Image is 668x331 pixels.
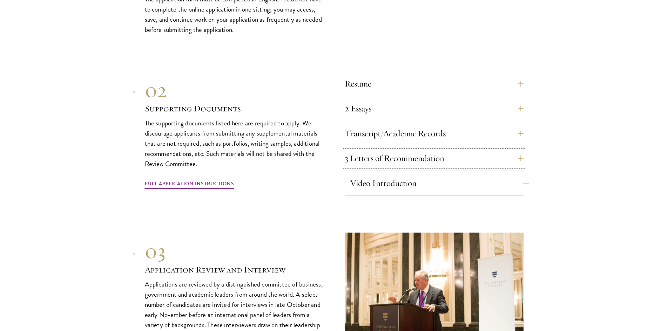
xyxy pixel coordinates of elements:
button: Resume [345,75,524,92]
h3: Application Review and Interview [145,264,324,276]
h3: Supporting Documents [145,103,324,115]
button: 2 Essays [345,100,524,117]
button: Video Introduction [350,175,529,192]
div: 03 [145,239,324,264]
a: Full Application Instructions [145,179,234,190]
button: Transcript/Academic Records [345,125,524,142]
p: The supporting documents listed here are required to apply. We discourage applicants from submitt... [145,118,324,169]
button: 3 Letters of Recommendation [345,150,524,167]
div: 02 [145,77,324,103]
